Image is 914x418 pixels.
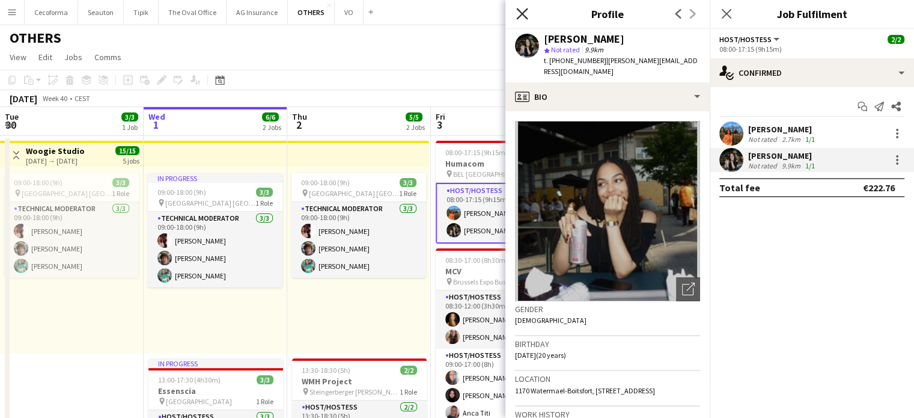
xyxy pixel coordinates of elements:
span: [GEOGRAPHIC_DATA] [GEOGRAPHIC_DATA] [22,189,112,198]
app-skills-label: 1/1 [805,161,815,170]
span: 09:00-18:00 (9h) [157,188,206,197]
div: 1 Job [122,123,138,132]
span: 1 [147,118,165,132]
span: 3 [434,118,445,132]
h3: Essenscia [148,386,283,396]
h1: OTHERS [10,29,61,47]
span: [GEOGRAPHIC_DATA] [GEOGRAPHIC_DATA] [309,189,399,198]
button: Host/Hostess [719,35,781,44]
span: 1 Role [112,189,129,198]
div: 08:00-17:15 (9h15m) [719,45,904,54]
div: [DATE] → [DATE] [26,156,85,165]
span: 09:00-18:00 (9h) [301,178,350,187]
h3: Woogie Studio [26,146,85,156]
button: OTHERS [288,1,335,24]
div: 2 Jobs [406,123,425,132]
div: [PERSON_NAME] [748,150,817,161]
app-job-card: 09:00-18:00 (9h)3/3 [GEOGRAPHIC_DATA] [GEOGRAPHIC_DATA]1 RoleTechnical Moderator3/309:00-18:00 (9... [4,173,139,278]
div: Open photos pop-in [676,277,700,301]
div: In progress [148,358,283,368]
span: BEL [GEOGRAPHIC_DATA] [453,170,532,179]
span: [DATE] (20 years) [515,351,566,360]
span: Brussels Expo Busworld 2025 [453,277,539,286]
app-job-card: 09:00-18:00 (9h)3/3 [GEOGRAPHIC_DATA] [GEOGRAPHIC_DATA]1 RoleTechnical Moderator3/309:00-18:00 (9... [291,173,426,278]
span: 1 Role [256,397,273,406]
div: Total fee [719,182,760,194]
span: Comms [94,52,121,63]
h3: Humacom [436,158,570,169]
button: Cecoforma [25,1,78,24]
span: 13:30-18:30 (5h) [302,366,350,375]
span: Jobs [64,52,82,63]
span: Fri [436,111,445,122]
app-job-card: In progress09:00-18:00 (9h)3/3 [GEOGRAPHIC_DATA] [GEOGRAPHIC_DATA]1 RoleTechnical Moderator3/309:... [148,173,282,287]
h3: Birthday [515,339,700,349]
div: CEST [75,94,90,103]
span: [GEOGRAPHIC_DATA] [166,397,232,406]
div: 9.9km [779,161,803,170]
div: [PERSON_NAME] [748,124,817,135]
app-card-role: Host/Hostess2/208:30-12:00 (3h30m)[PERSON_NAME][PERSON_NAME] [436,290,570,349]
span: 1 Role [255,198,273,207]
button: AG Insurance [227,1,288,24]
div: 2.7km [779,135,803,144]
span: 6/6 [262,112,279,121]
button: Tipik [124,1,159,24]
span: Wed [148,111,165,122]
span: [DEMOGRAPHIC_DATA] [515,316,586,325]
h3: WMH Project [292,376,427,387]
span: Host/Hostess [719,35,772,44]
span: Steingerberger [PERSON_NAME] Hotel [309,387,400,396]
span: 1 Role [399,189,416,198]
span: 08:00-17:15 (9h15m) [445,148,508,157]
a: Jobs [59,49,87,65]
span: 3/3 [112,178,129,187]
span: | [PERSON_NAME][EMAIL_ADDRESS][DOMAIN_NAME] [544,56,698,76]
a: Comms [90,49,126,65]
span: 2/2 [888,35,904,44]
a: Edit [34,49,57,65]
div: In progress [148,173,282,183]
span: Thu [292,111,307,122]
span: 13:00-17:30 (4h30m) [158,375,221,384]
span: 5/5 [406,112,422,121]
span: 3/3 [257,375,273,384]
span: 09:00-18:00 (9h) [14,178,62,187]
app-card-role: Technical Moderator3/309:00-18:00 (9h)[PERSON_NAME][PERSON_NAME][PERSON_NAME] [4,202,139,278]
span: 3/3 [121,112,138,121]
span: Edit [38,52,52,63]
button: VO [335,1,364,24]
h3: Location [515,373,700,384]
div: Bio [505,82,710,111]
span: 15/15 [115,146,139,155]
span: t. [PHONE_NUMBER] [544,56,606,65]
span: 9.9km [582,45,606,54]
app-job-card: 08:00-17:15 (9h15m)2/2Humacom BEL [GEOGRAPHIC_DATA]1 RoleHost/Hostess2/208:00-17:15 (9h15m)[PERSO... [436,141,570,244]
span: Not rated [551,45,580,54]
h3: Profile [505,6,710,22]
a: View [5,49,31,65]
div: Not rated [748,135,779,144]
span: View [10,52,26,63]
span: Tue [5,111,19,122]
app-card-role: Technical Moderator3/309:00-18:00 (9h)[PERSON_NAME][PERSON_NAME][PERSON_NAME] [148,212,282,287]
h3: MCV [436,266,570,277]
app-card-role: Technical Moderator3/309:00-18:00 (9h)[PERSON_NAME][PERSON_NAME][PERSON_NAME] [291,202,426,278]
div: Confirmed [710,58,914,87]
div: [DATE] [10,93,37,105]
span: Week 40 [40,94,70,103]
div: [PERSON_NAME] [544,34,624,45]
span: 2 [290,118,307,132]
span: 08:30-17:00 (8h30m) [445,256,508,265]
div: Not rated [748,161,779,170]
span: 3/3 [400,178,416,187]
app-card-role: Host/Hostess2/208:00-17:15 (9h15m)[PERSON_NAME][PERSON_NAME] [436,183,570,244]
span: 30 [3,118,19,132]
h3: Gender [515,304,700,315]
span: 1170 Watermael-Boitsfort, [STREET_ADDRESS] [515,386,655,395]
button: Seauton [78,1,124,24]
div: 2 Jobs [263,123,281,132]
